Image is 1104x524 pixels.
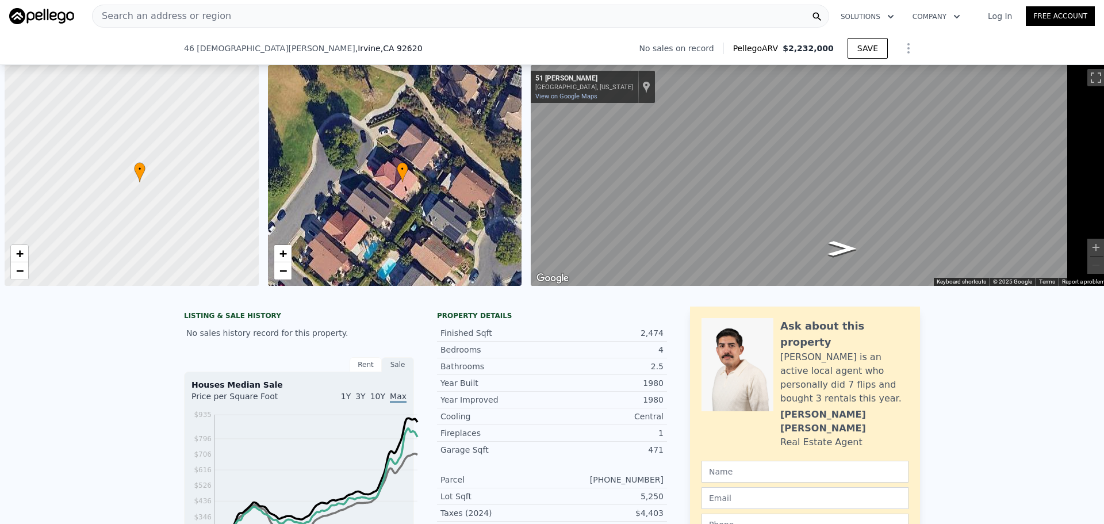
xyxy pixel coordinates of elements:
[780,318,908,350] div: Ask about this property
[11,245,28,262] a: Zoom in
[194,435,212,443] tspan: $796
[642,81,650,93] a: Show location on map
[93,9,231,23] span: Search an address or region
[552,377,664,389] div: 1980
[194,450,212,458] tspan: $706
[440,361,552,372] div: Bathrooms
[16,263,24,278] span: −
[382,357,414,372] div: Sale
[780,435,862,449] div: Real Estate Agent
[534,271,572,286] a: Open this area in Google Maps (opens a new window)
[1026,6,1095,26] a: Free Account
[816,238,868,259] path: Go Southwest, Christamon W
[184,323,414,343] div: No sales history record for this property.
[780,408,908,435] div: [PERSON_NAME] [PERSON_NAME]
[552,444,664,456] div: 471
[194,513,212,521] tspan: $346
[552,361,664,372] div: 2.5
[440,344,552,355] div: Bedrooms
[194,497,212,505] tspan: $436
[733,43,783,54] span: Pellego ARV
[355,43,423,54] span: , Irvine
[440,394,552,406] div: Year Improved
[552,411,664,422] div: Central
[341,392,351,401] span: 1Y
[440,444,552,456] div: Garage Sqft
[279,246,286,261] span: +
[9,8,74,24] img: Pellego
[437,311,667,320] div: Property details
[552,491,664,502] div: 5,250
[903,6,969,27] button: Company
[937,278,986,286] button: Keyboard shortcuts
[1039,278,1055,285] a: Terms (opens in new tab)
[552,507,664,519] div: $4,403
[390,392,407,403] span: Max
[194,481,212,489] tspan: $526
[184,311,414,323] div: LISTING & SALE HISTORY
[780,350,908,406] div: [PERSON_NAME] is an active local agent who personally did 7 flips and bought 3 rentals this year.
[831,6,903,27] button: Solutions
[440,327,552,339] div: Finished Sqft
[440,474,552,485] div: Parcel
[274,262,292,280] a: Zoom out
[350,357,382,372] div: Rent
[974,10,1026,22] a: Log In
[370,392,385,401] span: 10Y
[848,38,888,59] button: SAVE
[16,246,24,261] span: +
[134,164,145,174] span: •
[639,43,723,54] div: No sales on record
[440,507,552,519] div: Taxes (2024)
[552,344,664,355] div: 4
[355,392,365,401] span: 3Y
[191,379,407,391] div: Houses Median Sale
[535,93,597,100] a: View on Google Maps
[897,37,920,60] button: Show Options
[440,427,552,439] div: Fireplaces
[440,411,552,422] div: Cooling
[194,466,212,474] tspan: $616
[552,394,664,406] div: 1980
[274,245,292,262] a: Zoom in
[279,263,286,278] span: −
[194,411,212,419] tspan: $935
[701,461,908,483] input: Name
[11,262,28,280] a: Zoom out
[535,83,633,91] div: [GEOGRAPHIC_DATA], [US_STATE]
[701,487,908,509] input: Email
[552,474,664,485] div: [PHONE_NUMBER]
[783,44,834,53] span: $2,232,000
[191,391,299,409] div: Price per Square Foot
[397,162,408,182] div: •
[552,427,664,439] div: 1
[381,44,423,53] span: , CA 92620
[440,377,552,389] div: Year Built
[993,278,1032,285] span: © 2025 Google
[535,74,633,83] div: 51 [PERSON_NAME]
[440,491,552,502] div: Lot Sqft
[397,164,408,174] span: •
[552,327,664,339] div: 2,474
[534,271,572,286] img: Google
[184,43,355,54] span: 46 [DEMOGRAPHIC_DATA][PERSON_NAME]
[134,162,145,182] div: •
